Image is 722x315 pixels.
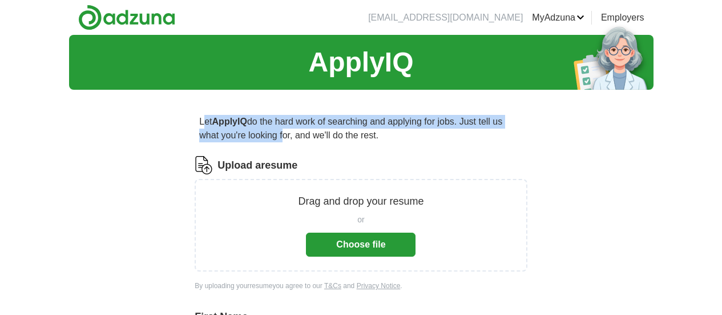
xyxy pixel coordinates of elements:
a: Privacy Notice [357,282,401,290]
div: By uploading your resume you agree to our and . [195,281,527,291]
label: Upload a resume [217,158,297,173]
img: Adzuna logo [78,5,175,30]
strong: ApplyIQ [212,117,247,126]
img: CV Icon [195,156,213,174]
a: T&Cs [324,282,341,290]
span: or [357,214,364,226]
a: MyAdzuna [532,11,584,25]
h1: ApplyIQ [308,42,413,83]
p: Let do the hard work of searching and applying for jobs. Just tell us what you're looking for, an... [195,110,527,147]
a: Employers [601,11,644,25]
button: Choose file [306,233,416,257]
li: [EMAIL_ADDRESS][DOMAIN_NAME] [368,11,523,25]
p: Drag and drop your resume [298,194,423,209]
